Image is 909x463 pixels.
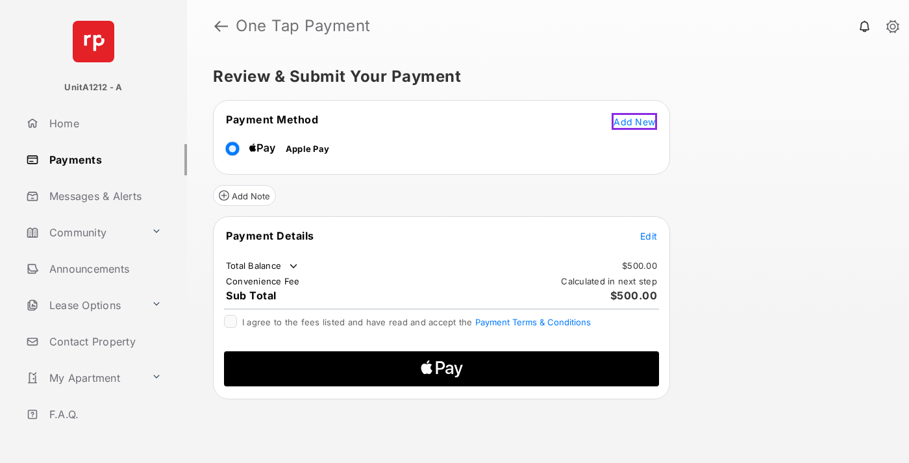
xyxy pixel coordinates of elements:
[560,275,658,287] td: Calculated in next step
[614,116,655,127] span: Add New
[21,326,187,357] a: Contact Property
[64,81,122,94] p: UnitA1212 - A
[610,289,658,302] span: $500.00
[612,113,657,130] button: Add New
[226,229,314,242] span: Payment Details
[640,231,657,242] span: Edit
[475,317,591,327] button: I agree to the fees listed and have read and accept the
[225,275,301,287] td: Convenience Fee
[226,113,318,126] span: Payment Method
[21,181,187,212] a: Messages & Alerts
[225,260,300,273] td: Total Balance
[21,108,187,139] a: Home
[242,317,591,327] span: I agree to the fees listed and have read and accept the
[226,289,277,302] span: Sub Total
[21,253,187,284] a: Announcements
[21,399,187,430] a: F.A.Q.
[621,260,658,271] td: $500.00
[73,21,114,62] img: svg+xml;base64,PHN2ZyB4bWxucz0iaHR0cDovL3d3dy53My5vcmcvMjAwMC9zdmciIHdpZHRoPSI2NCIgaGVpZ2h0PSI2NC...
[21,362,146,394] a: My Apartment
[213,69,873,84] h5: Review & Submit Your Payment
[640,229,657,242] button: Edit
[21,290,146,321] a: Lease Options
[286,144,329,154] span: Apple Pay
[21,144,187,175] a: Payments
[21,217,146,248] a: Community
[213,185,276,206] button: Add Note
[236,18,371,34] strong: One Tap Payment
